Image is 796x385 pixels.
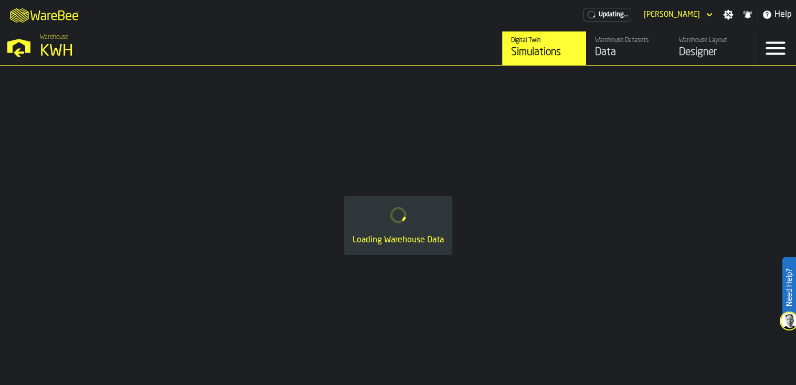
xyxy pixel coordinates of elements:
div: Digital Twin [511,37,578,44]
div: Simulations [511,45,578,60]
div: Warehouse Datasets [595,37,662,44]
span: Help [774,8,792,21]
div: Designer [679,45,746,60]
a: link-to-/wh/i/4fb45246-3b77-4bb5-b880-c337c3c5facb/designer [670,31,754,65]
div: Loading Warehouse Data [353,234,444,247]
label: button-toggle-Notifications [738,9,757,20]
div: Warehouse Layout [679,37,746,44]
span: Warehouse [40,34,68,41]
label: button-toggle-Menu [755,31,796,65]
div: DropdownMenuValue-Mikael Svennas [644,10,700,19]
a: link-to-/wh/i/4fb45246-3b77-4bb5-b880-c337c3c5facb/pricing/ [583,8,631,22]
div: KWH [40,42,323,61]
label: button-toggle-Settings [719,9,738,20]
label: button-toggle-Help [758,8,796,21]
label: Need Help? [783,258,795,317]
div: Menu Subscription [583,8,631,22]
a: link-to-/wh/i/4fb45246-3b77-4bb5-b880-c337c3c5facb/data [586,31,670,65]
a: link-to-/wh/i/4fb45246-3b77-4bb5-b880-c337c3c5facb/simulations [502,31,586,65]
div: DropdownMenuValue-Mikael Svennas [640,8,715,21]
div: Data [595,45,662,60]
span: Updating... [599,11,629,18]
